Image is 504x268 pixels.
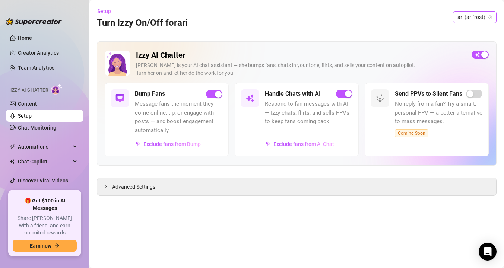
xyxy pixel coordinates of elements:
[10,144,16,150] span: thunderbolt
[136,51,466,60] h2: Izzy AI Chatter
[135,100,222,135] span: Message fans the moment they come online, tip, or engage with posts — and boost engagement automa...
[245,94,254,103] img: svg%3e
[18,141,71,153] span: Automations
[112,183,155,191] span: Advanced Settings
[488,15,492,19] span: team
[97,8,111,14] span: Setup
[265,100,352,126] span: Respond to fan messages with AI — Izzy chats, flirts, and sells PPVs to keep fans coming back.
[18,65,54,71] a: Team Analytics
[97,5,117,17] button: Setup
[479,243,497,261] div: Open Intercom Messenger
[18,178,68,184] a: Discover Viral Videos
[103,182,112,191] div: collapsed
[395,89,462,98] h5: Send PPVs to Silent Fans
[13,197,77,212] span: 🎁 Get $100 in AI Messages
[30,243,51,249] span: Earn now
[265,141,270,147] img: svg%3e
[6,18,62,25] img: logo-BBDzfeDw.svg
[143,141,201,147] span: Exclude fans from Bump
[273,141,334,147] span: Exclude fans from AI Chat
[115,94,124,103] img: svg%3e
[54,243,60,248] span: arrow-right
[395,129,428,137] span: Coming Soon
[18,125,56,131] a: Chat Monitoring
[18,35,32,41] a: Home
[97,17,188,29] h3: Turn Izzy On/Off for ari
[105,51,130,76] img: Izzy AI Chatter
[51,84,63,95] img: AI Chatter
[13,215,77,237] span: Share [PERSON_NAME] with a friend, and earn unlimited rewards
[18,47,77,59] a: Creator Analytics
[103,184,108,189] span: collapsed
[457,12,492,23] span: ari (arifrost)
[395,100,482,126] span: No reply from a fan? Try a smart, personal PPV — a better alternative to mass messages.
[135,89,165,98] h5: Bump Fans
[136,61,466,77] div: [PERSON_NAME] is your AI chat assistant — she bumps fans, chats in your tone, flirts, and sells y...
[10,159,15,164] img: Chat Copilot
[375,94,384,103] img: svg%3e
[135,141,140,147] img: svg%3e
[135,138,201,150] button: Exclude fans from Bump
[10,87,48,94] span: Izzy AI Chatter
[265,89,321,98] h5: Handle Chats with AI
[18,156,71,167] span: Chat Copilot
[13,240,77,252] button: Earn nowarrow-right
[265,138,335,150] button: Exclude fans from AI Chat
[18,113,32,119] a: Setup
[18,101,37,107] a: Content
